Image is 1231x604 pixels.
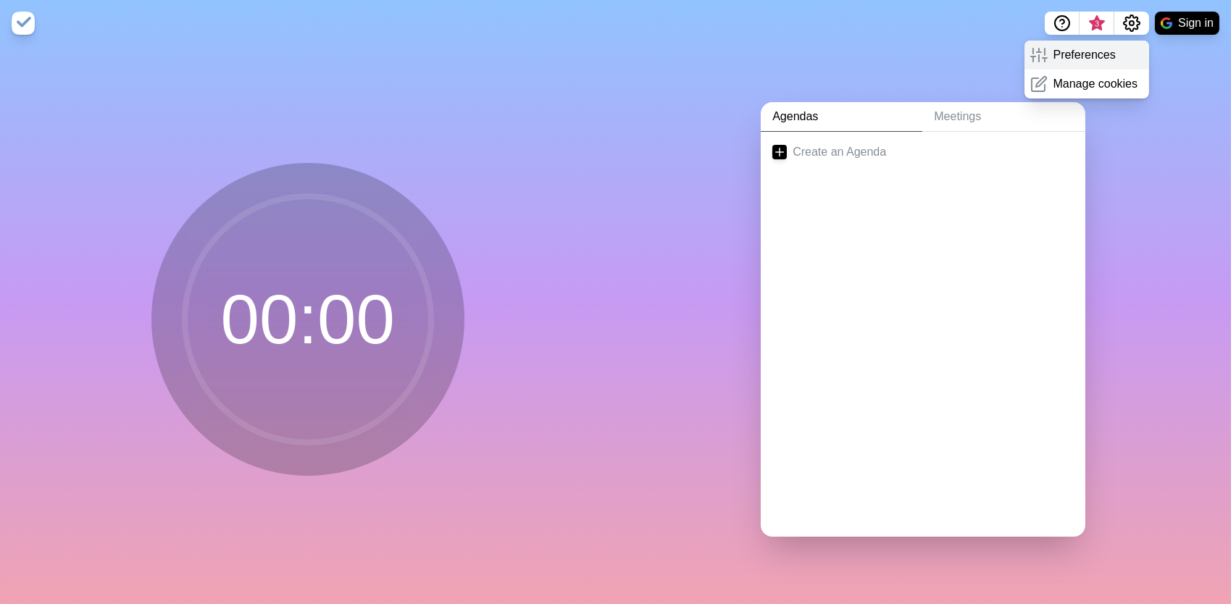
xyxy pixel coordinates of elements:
[761,132,1085,172] a: Create an Agenda
[1114,12,1149,35] button: Settings
[1053,75,1138,93] p: Manage cookies
[1161,17,1172,29] img: google logo
[1053,46,1116,64] p: Preferences
[761,102,922,132] a: Agendas
[12,12,35,35] img: timeblocks logo
[1080,12,1114,35] button: What’s new
[1045,12,1080,35] button: Help
[922,102,1085,132] a: Meetings
[1091,18,1103,30] span: 3
[1155,12,1219,35] button: Sign in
